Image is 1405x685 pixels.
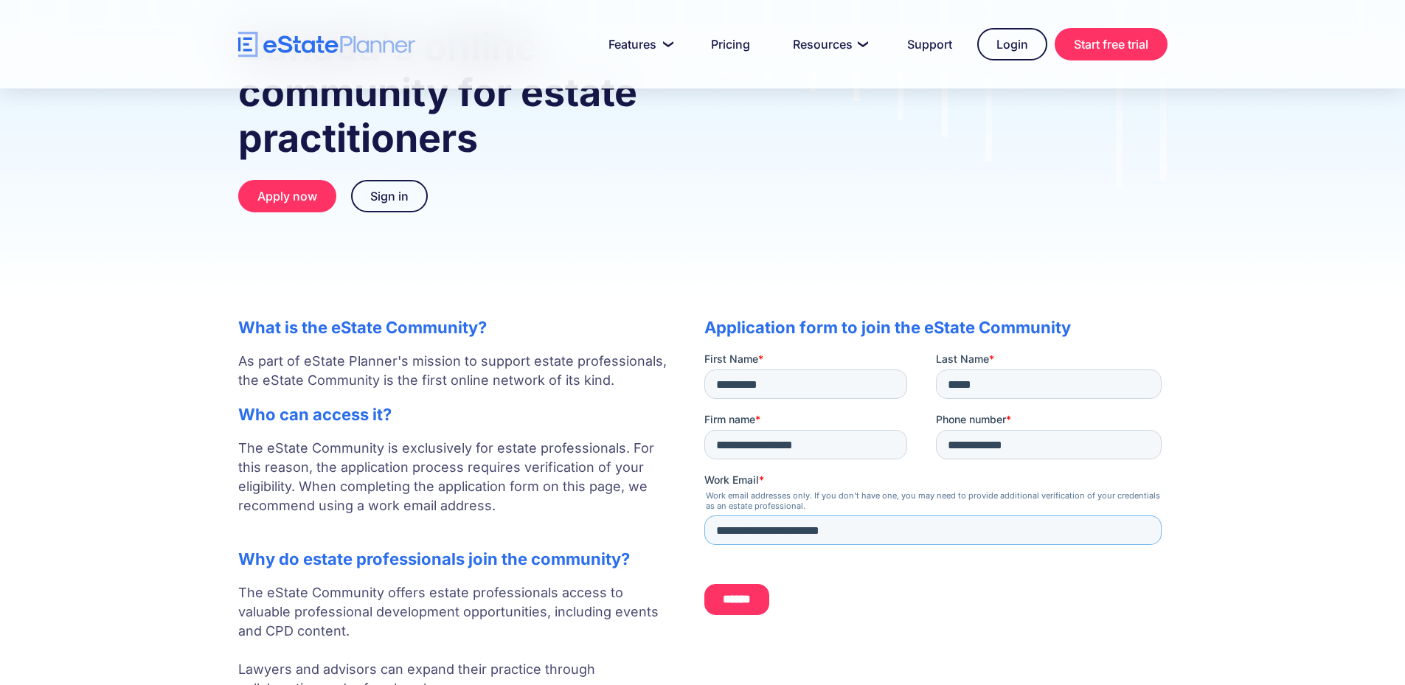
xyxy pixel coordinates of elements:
[775,29,882,59] a: Resources
[977,28,1047,60] a: Login
[1055,28,1168,60] a: Start free trial
[238,32,415,58] a: home
[238,352,675,390] p: As part of eState Planner's mission to support estate professionals, the eState Community is the ...
[591,29,686,59] a: Features
[238,549,675,568] h2: Why do estate professionals join the community?
[238,318,675,337] h2: What is the eState Community?
[693,29,768,59] a: Pricing
[238,24,637,161] strong: Canada's online community for estate practitioners
[238,405,675,424] h2: Who can access it?
[238,439,675,535] p: The eState Community is exclusively for estate professionals. For this reason, the application pr...
[238,180,336,212] a: Apply now
[889,29,970,59] a: Support
[351,180,428,212] a: Sign in
[704,318,1168,337] h2: Application form to join the eState Community
[704,352,1168,627] iframe: Form 0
